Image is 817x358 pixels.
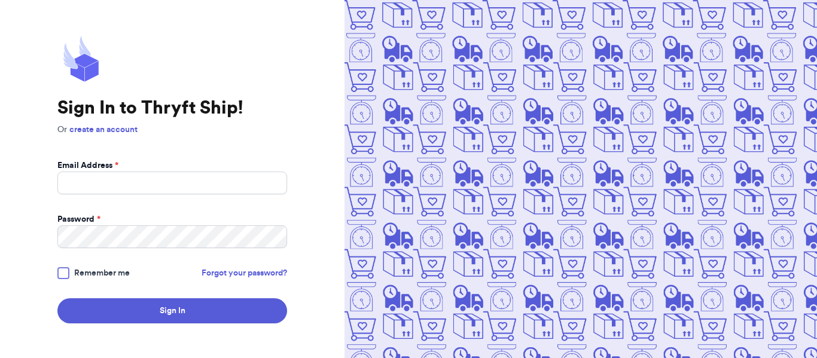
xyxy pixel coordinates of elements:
[74,267,130,279] span: Remember me
[57,298,287,323] button: Sign In
[57,160,118,172] label: Email Address
[202,267,287,279] a: Forgot your password?
[69,126,138,134] a: create an account
[57,213,100,225] label: Password
[57,97,287,119] h1: Sign In to Thryft Ship!
[57,124,287,136] p: Or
